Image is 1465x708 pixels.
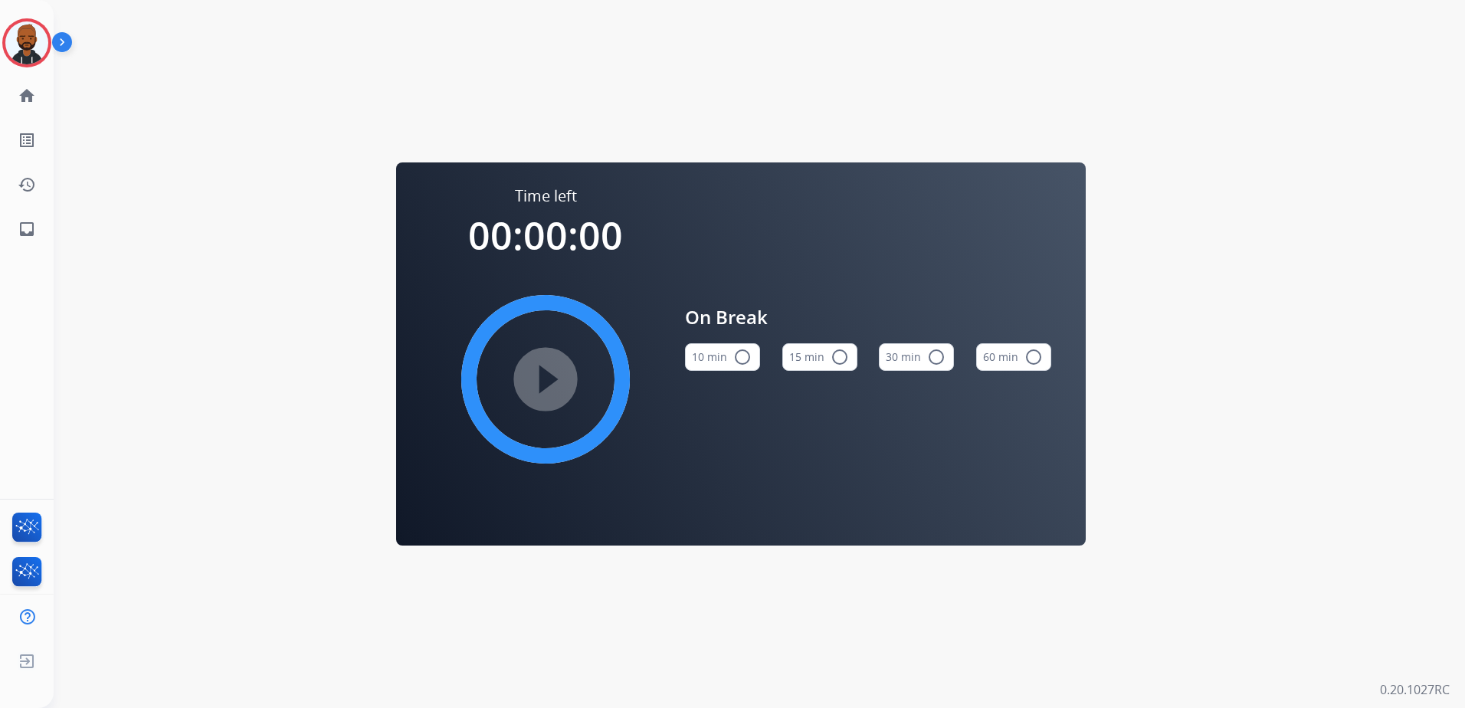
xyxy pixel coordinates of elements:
mat-icon: radio_button_unchecked [831,348,849,366]
span: Time left [515,185,577,207]
button: 30 min [879,343,954,371]
mat-icon: radio_button_unchecked [1024,348,1043,366]
mat-icon: list_alt [18,131,36,149]
p: 0.20.1027RC [1380,680,1450,699]
mat-icon: radio_button_unchecked [927,348,946,366]
button: 15 min [782,343,857,371]
span: 00:00:00 [468,209,623,261]
mat-icon: inbox [18,220,36,238]
mat-icon: home [18,87,36,105]
mat-icon: history [18,175,36,194]
button: 10 min [685,343,760,371]
img: avatar [5,21,48,64]
button: 60 min [976,343,1051,371]
mat-icon: radio_button_unchecked [733,348,752,366]
span: On Break [685,303,1051,331]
